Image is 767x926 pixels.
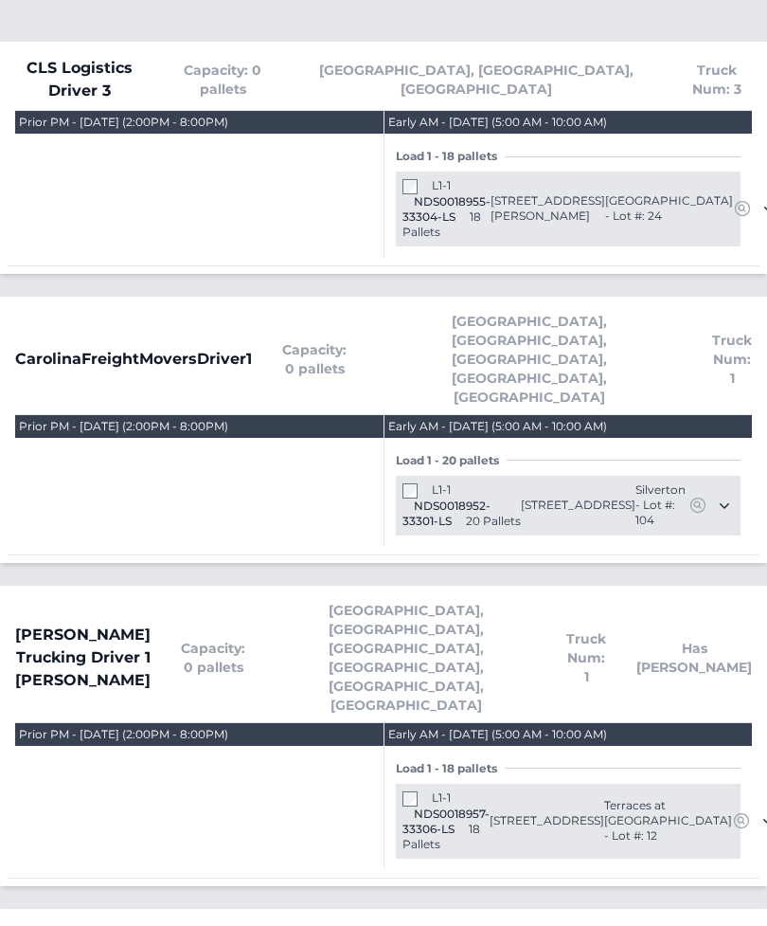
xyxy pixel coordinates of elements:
span: NDS0018955-33304-LS [402,195,491,225]
span: Truck Num: 1 [712,332,752,389]
span: Capacity: 0 pallets [175,62,271,100]
div: Prior PM - [DATE] (2:00PM - 8:00PM) [19,116,228,131]
span: Capacity: 0 pallets [282,341,347,379]
span: Terraces at [GEOGRAPHIC_DATA] - Lot #: 12 [604,799,732,844]
span: Load 1 - 20 pallets [396,454,507,469]
span: Has [PERSON_NAME] [636,640,752,678]
span: 18 Pallets [402,210,481,240]
span: [PERSON_NAME] Trucking Driver 1 [PERSON_NAME] [15,625,151,693]
span: L1-1 [432,791,451,806]
span: [GEOGRAPHIC_DATA], [GEOGRAPHIC_DATA], [GEOGRAPHIC_DATA], [GEOGRAPHIC_DATA], [GEOGRAPHIC_DATA] [377,313,682,408]
span: Load 1 - 18 pallets [396,762,505,777]
span: CLS Logistics Driver 3 [15,58,145,103]
span: [GEOGRAPHIC_DATA] - Lot #: 24 [605,194,733,225]
span: NDS0018957-33306-LS [402,808,490,837]
span: Capacity: 0 pallets [181,640,245,678]
span: 18 Pallets [402,823,480,852]
span: NDS0018952-33301-LS [402,499,491,529]
span: L1-1 [432,483,451,498]
span: Load 1 - 18 pallets [396,150,505,165]
div: Early AM - [DATE] (5:00 AM - 10:00 AM) [388,116,607,131]
span: [STREET_ADDRESS][PERSON_NAME] [491,194,605,225]
span: Silverton - Lot #: 104 [635,483,688,529]
div: Prior PM - [DATE] (2:00PM - 8:00PM) [19,420,228,435]
div: Prior PM - [DATE] (2:00PM - 8:00PM) [19,728,228,743]
span: [STREET_ADDRESS] [521,499,635,514]
span: CarolinaFreightMoversDriver1 [15,349,252,372]
div: Early AM - [DATE] (5:00 AM - 10:00 AM) [388,728,607,743]
span: [GEOGRAPHIC_DATA], [GEOGRAPHIC_DATA], [GEOGRAPHIC_DATA], [GEOGRAPHIC_DATA], [GEOGRAPHIC_DATA], [G... [276,602,536,716]
div: Early AM - [DATE] (5:00 AM - 10:00 AM) [388,420,607,435]
span: 20 Pallets [466,515,521,529]
span: Truck Num: 1 [566,630,606,687]
span: [GEOGRAPHIC_DATA], [GEOGRAPHIC_DATA], [GEOGRAPHIC_DATA] [301,62,652,100]
span: Truck Num: 3 [683,62,752,100]
span: L1-1 [432,179,451,193]
span: [STREET_ADDRESS] [490,814,604,829]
